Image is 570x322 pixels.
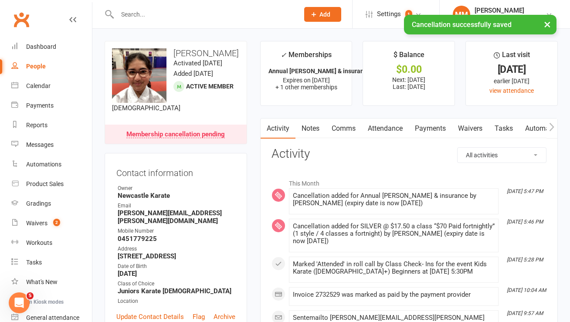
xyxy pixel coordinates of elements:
[507,257,543,263] i: [DATE] 5:28 PM
[404,15,556,34] div: Cancellation successfully saved
[26,82,51,89] div: Calendar
[377,4,401,24] span: Settings
[11,37,92,57] a: Dashboard
[293,223,495,245] div: Cancellation added for SILVER @ $17.50 a class “$70 Paid fortnightly” (1 style / 4 classes a fort...
[281,49,332,65] div: Memberships
[371,76,447,90] p: Next: [DATE] Last: [DATE]
[268,68,370,75] strong: Annual [PERSON_NAME] & insurance
[11,155,92,174] a: Automations
[271,147,546,161] h3: Activity
[11,135,92,155] a: Messages
[26,239,52,246] div: Workouts
[507,287,546,293] i: [DATE] 10:04 AM
[474,76,550,86] div: earlier [DATE]
[11,233,92,253] a: Workouts
[115,8,293,20] input: Search...
[475,14,524,22] div: Newcastle Karate
[304,7,341,22] button: Add
[118,287,235,295] strong: Juniors Karate [DEMOGRAPHIC_DATA]
[26,122,47,129] div: Reports
[11,214,92,233] a: Waivers 2
[452,119,489,139] a: Waivers
[53,219,60,226] span: 2
[293,261,495,275] div: Marked 'Attended' in roll call by Class Check- Ins for the event Kids Karate ([DEMOGRAPHIC_DATA]+...
[371,65,447,74] div: $0.00
[173,70,213,78] time: Added [DATE]
[112,48,166,103] img: image1754896977.png
[173,59,222,67] time: Activated [DATE]
[118,235,235,243] strong: 0451779225
[118,280,235,288] div: Class of Choice
[118,227,235,235] div: Mobile Number
[26,220,47,227] div: Waivers
[11,96,92,115] a: Payments
[9,292,30,313] iframe: Intercom live chat
[405,10,412,19] span: 1
[26,102,54,109] div: Payments
[271,174,546,188] li: This Month
[112,48,240,58] h3: [PERSON_NAME]
[539,15,555,34] button: ×
[11,57,92,76] a: People
[26,259,42,266] div: Tasks
[26,161,61,168] div: Automations
[214,312,235,322] a: Archive
[319,11,330,18] span: Add
[326,119,362,139] a: Comms
[126,131,225,138] div: Membership cancellation pending
[26,314,79,321] div: General attendance
[475,7,524,14] div: [PERSON_NAME]
[474,65,550,74] div: [DATE]
[26,200,51,207] div: Gradings
[293,192,495,207] div: Cancellation added for Annual [PERSON_NAME] & insurance by [PERSON_NAME] (expiry date is now [DATE])
[118,192,235,200] strong: Newcastle Karate
[26,141,54,148] div: Messages
[118,202,235,210] div: Email
[453,6,470,23] div: MM
[362,119,409,139] a: Attendance
[394,49,424,65] div: $ Balance
[11,272,92,292] a: What's New
[118,270,235,278] strong: [DATE]
[507,310,543,316] i: [DATE] 9:57 AM
[507,219,543,225] i: [DATE] 5:46 PM
[116,165,235,178] h3: Contact information
[281,51,286,59] i: ✓
[283,77,330,84] span: Expires on [DATE]
[10,9,32,31] a: Clubworx
[293,291,495,298] div: Invoice 2732529 was marked as paid by the payment provider
[489,87,534,94] a: view attendance
[26,63,46,70] div: People
[11,253,92,272] a: Tasks
[295,119,326,139] a: Notes
[489,119,519,139] a: Tasks
[118,262,235,271] div: Date of Birth
[118,297,235,305] div: Location
[118,252,235,260] strong: [STREET_ADDRESS]
[118,209,235,225] strong: [PERSON_NAME][EMAIL_ADDRESS][PERSON_NAME][DOMAIN_NAME]
[261,119,295,139] a: Activity
[26,278,58,285] div: What's New
[494,49,530,65] div: Last visit
[409,119,452,139] a: Payments
[11,76,92,96] a: Calendar
[27,292,34,299] span: 5
[118,184,235,193] div: Owner
[507,188,543,194] i: [DATE] 5:47 PM
[118,245,235,253] div: Address
[112,104,180,112] span: [DEMOGRAPHIC_DATA]
[26,43,56,50] div: Dashboard
[186,83,234,90] span: Active member
[116,312,184,322] a: Update Contact Details
[193,312,205,322] a: Flag
[11,174,92,194] a: Product Sales
[275,84,337,91] span: + 1 other memberships
[11,115,92,135] a: Reports
[26,180,64,187] div: Product Sales
[11,194,92,214] a: Gradings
